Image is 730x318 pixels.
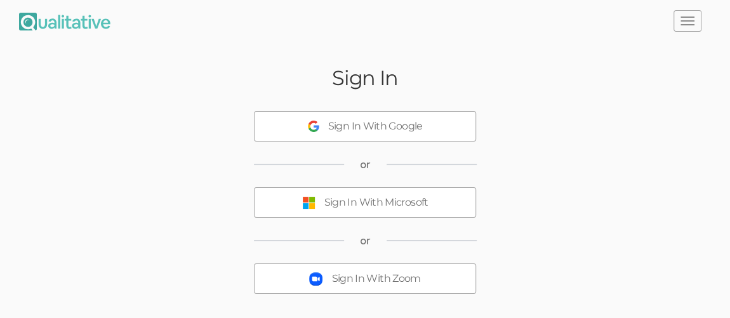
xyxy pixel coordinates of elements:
button: Sign In With Microsoft [254,187,476,218]
span: or [360,234,371,248]
button: Sign In With Zoom [254,263,476,294]
div: Sign In With Microsoft [324,195,428,210]
img: Sign In With Microsoft [302,196,315,209]
img: Sign In With Google [308,121,319,132]
img: Qualitative [19,13,110,30]
div: Sign In With Google [328,119,423,134]
img: Sign In With Zoom [309,272,322,286]
h2: Sign In [332,67,398,89]
span: or [360,157,371,172]
div: Sign In With Zoom [331,272,420,286]
button: Sign In With Google [254,111,476,142]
